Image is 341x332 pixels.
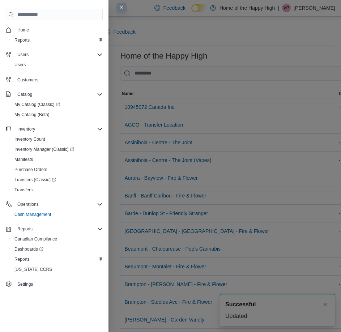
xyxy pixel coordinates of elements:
span: Manifests [12,155,103,164]
a: Inventory Count [12,135,48,144]
button: Reports [9,254,106,264]
span: Catalog [14,90,103,99]
span: Settings [14,280,103,289]
span: Inventory Manager (Classic) [14,146,74,152]
button: Catalog [14,90,35,99]
span: Users [12,60,103,69]
button: Users [14,50,31,59]
span: Customers [14,75,103,84]
button: Inventory [3,124,106,134]
span: Home [17,27,29,33]
span: Transfers [12,186,103,194]
span: Manifests [14,157,33,162]
span: Users [14,62,26,68]
a: Transfers (Classic) [9,175,106,185]
button: Reports [9,35,106,45]
a: Transfers (Classic) [12,175,59,184]
button: Settings [3,279,106,289]
button: Catalog [3,89,106,99]
span: Customers [17,77,38,83]
button: Close this dialog [117,3,126,12]
span: Reports [14,256,30,262]
button: Cash Management [9,209,106,220]
a: Settings [14,280,36,289]
span: Canadian Compliance [12,235,103,243]
a: Dashboards [12,245,46,254]
button: Reports [14,225,35,233]
a: Home [14,26,32,34]
span: Purchase Orders [14,167,47,173]
span: Operations [14,200,103,209]
span: Users [14,50,103,59]
span: Reports [14,225,103,233]
span: Reports [17,226,33,232]
a: Manifests [12,155,36,164]
span: Inventory [14,125,103,133]
span: Transfers (Classic) [12,175,103,184]
a: Cash Management [12,210,54,219]
button: Customers [3,74,106,85]
button: Users [9,60,106,70]
button: Users [3,50,106,60]
a: Inventory Manager (Classic) [9,144,106,154]
span: Purchase Orders [12,165,103,174]
button: Manifests [9,154,106,165]
a: Inventory Manager (Classic) [12,145,77,154]
a: My Catalog (Classic) [9,99,106,110]
span: Cash Management [12,210,103,219]
button: Reports [3,224,106,234]
span: My Catalog (Beta) [14,112,50,118]
a: Transfers [12,186,35,194]
a: Reports [12,36,33,44]
span: Catalog [17,91,32,97]
span: My Catalog (Classic) [14,102,60,107]
span: [US_STATE] CCRS [14,267,52,272]
span: Inventory Manager (Classic) [12,145,103,154]
button: Operations [3,199,106,209]
button: My Catalog (Beta) [9,110,106,120]
span: Canadian Compliance [14,236,57,242]
nav: Complex example [6,22,103,291]
span: Inventory Count [14,136,45,142]
span: Dashboards [12,245,103,254]
span: Transfers (Classic) [14,177,56,183]
a: My Catalog (Classic) [12,100,63,109]
button: Inventory Count [9,134,106,144]
button: Canadian Compliance [9,234,106,244]
span: Inventory [17,126,35,132]
span: My Catalog (Classic) [12,100,103,109]
span: Home [14,25,103,34]
span: Reports [12,36,103,44]
a: Customers [14,76,41,84]
span: Cash Management [14,212,51,217]
a: Canadian Compliance [12,235,60,243]
span: Transfers [14,187,33,193]
button: Inventory [14,125,38,133]
button: Purchase Orders [9,165,106,175]
a: My Catalog (Beta) [12,110,52,119]
a: Dashboards [9,244,106,254]
span: Washington CCRS [12,265,103,274]
a: [US_STATE] CCRS [12,265,55,274]
span: Inventory Count [12,135,103,144]
a: Reports [12,255,33,264]
a: Users [12,60,29,69]
span: Operations [17,201,39,207]
button: [US_STATE] CCRS [9,264,106,274]
button: Home [3,25,106,35]
span: Dashboards [14,246,43,252]
a: Purchase Orders [12,165,50,174]
button: Operations [14,200,42,209]
span: Reports [12,255,103,264]
span: My Catalog (Beta) [12,110,103,119]
span: Reports [14,37,30,43]
span: Settings [17,281,33,287]
span: Users [17,52,29,58]
button: Transfers [9,185,106,195]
